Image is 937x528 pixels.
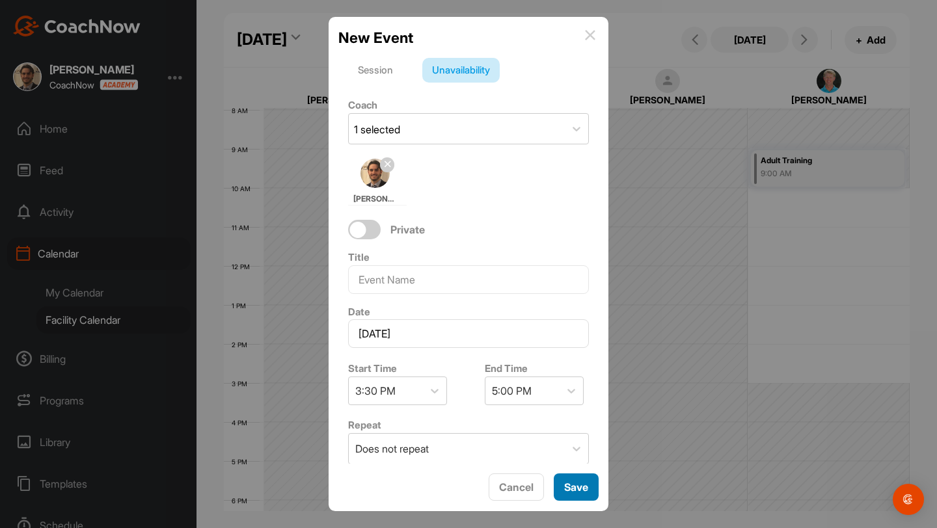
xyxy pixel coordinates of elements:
span: Private [390,223,425,237]
label: Repeat [348,419,381,431]
label: Title [348,251,370,263]
h2: New Event [338,27,413,49]
span: [PERSON_NAME] [353,193,398,205]
label: Coach [348,99,377,111]
input: Event Name [348,265,589,294]
button: Save [554,473,599,501]
div: Open Intercom Messenger [893,484,924,515]
img: info [585,30,595,40]
div: Session [348,58,403,83]
img: square_cbbdb4ff526e57f9a1c8395fbb24d166.jpg [360,159,390,188]
button: Cancel [489,473,544,501]
div: 5:00 PM [492,383,532,399]
label: Date [348,306,370,318]
label: End Time [485,362,528,375]
span: Save [564,481,588,494]
span: Cancel [499,481,534,494]
div: 1 selected [354,122,400,137]
label: Start Time [348,362,397,375]
div: Does not repeat [355,441,429,456]
div: Unavailability [422,58,500,83]
input: Select Date [348,319,589,348]
div: 3:30 PM [355,383,396,399]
